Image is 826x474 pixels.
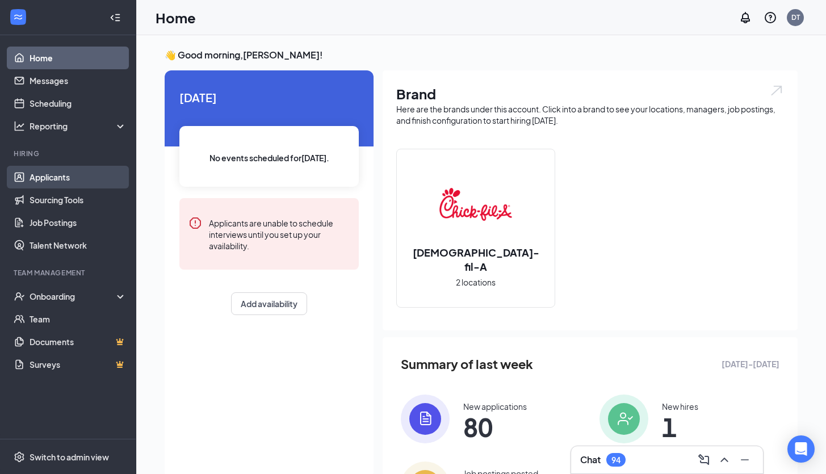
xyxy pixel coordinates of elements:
button: Add availability [231,292,307,315]
h1: Home [156,8,196,27]
svg: Minimize [738,453,752,467]
span: [DATE] [179,89,359,106]
h1: Brand [396,84,784,103]
div: 94 [611,455,620,465]
div: Here are the brands under this account. Click into a brand to see your locations, managers, job p... [396,103,784,126]
a: Messages [30,69,127,92]
a: Applicants [30,166,127,188]
a: SurveysCrown [30,353,127,376]
a: Sourcing Tools [30,188,127,211]
div: New applications [463,401,527,412]
div: Switch to admin view [30,451,109,463]
a: Scheduling [30,92,127,115]
button: ComposeMessage [695,451,713,469]
button: Minimize [736,451,754,469]
div: Reporting [30,120,127,132]
a: Job Postings [30,211,127,234]
svg: Notifications [739,11,752,24]
svg: Error [188,216,202,230]
div: New hires [662,401,698,412]
h2: [DEMOGRAPHIC_DATA]-fil-A [397,245,555,274]
span: 80 [463,417,527,437]
svg: Collapse [110,12,121,23]
h3: Chat [580,454,601,466]
svg: Settings [14,451,25,463]
div: Open Intercom Messenger [787,435,815,463]
a: Talent Network [30,234,127,257]
a: Home [30,47,127,69]
div: DT [791,12,800,22]
svg: WorkstreamLogo [12,11,24,23]
div: Onboarding [30,291,117,302]
img: icon [599,395,648,443]
svg: UserCheck [14,291,25,302]
svg: ComposeMessage [697,453,711,467]
span: 1 [662,417,698,437]
span: Summary of last week [401,354,533,374]
button: ChevronUp [715,451,733,469]
span: No events scheduled for [DATE] . [209,152,329,164]
svg: QuestionInfo [764,11,777,24]
img: open.6027fd2a22e1237b5b06.svg [769,84,784,97]
h3: 👋 Good morning, [PERSON_NAME] ! [165,49,798,61]
div: Hiring [14,149,124,158]
a: DocumentsCrown [30,330,127,353]
div: Applicants are unable to schedule interviews until you set up your availability. [209,216,350,251]
img: icon [401,395,450,443]
span: 2 locations [456,276,496,288]
a: Team [30,308,127,330]
img: Chick-fil-A [439,168,512,241]
svg: Analysis [14,120,25,132]
svg: ChevronUp [718,453,731,467]
div: Team Management [14,268,124,278]
span: [DATE] - [DATE] [722,358,779,370]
